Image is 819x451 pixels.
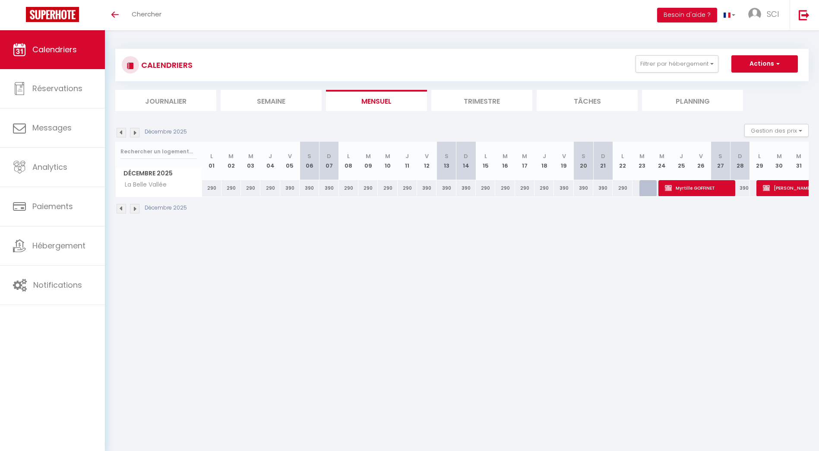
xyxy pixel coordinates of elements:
span: La Belle Vallée [117,180,169,190]
div: 290 [613,180,632,196]
abbr: V [562,152,566,160]
th: 30 [769,142,789,180]
abbr: M [639,152,645,160]
iframe: Chat [782,412,813,445]
th: 01 [202,142,221,180]
abbr: S [307,152,311,160]
div: 290 [241,180,260,196]
th: 09 [358,142,378,180]
th: 28 [730,142,749,180]
span: Messages [32,122,72,133]
div: 290 [495,180,515,196]
abbr: V [288,152,292,160]
li: Journalier [115,90,216,111]
th: 17 [515,142,534,180]
th: 08 [339,142,358,180]
span: Notifications [33,279,82,290]
abbr: D [464,152,468,160]
th: 13 [436,142,456,180]
span: Analytics [32,162,67,172]
span: Myrtille GOFFINET [665,180,730,196]
div: 390 [730,180,749,196]
th: 22 [613,142,632,180]
button: Besoin d'aide ? [657,8,717,22]
abbr: M [777,152,782,160]
abbr: M [228,152,234,160]
div: 290 [476,180,495,196]
span: Réservations [32,83,82,94]
abbr: S [718,152,722,160]
div: 390 [280,180,300,196]
div: 290 [221,180,241,196]
p: Décembre 2025 [145,128,187,136]
abbr: S [582,152,585,160]
div: 290 [260,180,280,196]
th: 14 [456,142,476,180]
abbr: M [659,152,664,160]
li: Planning [642,90,743,111]
th: 05 [280,142,300,180]
abbr: D [601,152,605,160]
div: 290 [398,180,417,196]
abbr: V [699,152,703,160]
abbr: D [738,152,742,160]
div: 290 [515,180,534,196]
span: Chercher [132,10,161,19]
abbr: S [445,152,449,160]
th: 11 [398,142,417,180]
li: Mensuel [326,90,427,111]
span: SCI [767,9,779,19]
li: Trimestre [431,90,532,111]
abbr: M [796,152,801,160]
button: Actions [731,55,798,73]
abbr: V [425,152,429,160]
abbr: M [522,152,527,160]
th: 21 [593,142,613,180]
button: Gestion des prix [744,124,809,137]
abbr: L [484,152,487,160]
th: 03 [241,142,260,180]
div: 390 [574,180,593,196]
abbr: M [248,152,253,160]
th: 18 [534,142,554,180]
li: Semaine [221,90,322,111]
img: ... [748,8,761,21]
th: 25 [671,142,691,180]
abbr: L [210,152,213,160]
div: 390 [554,180,573,196]
span: Calendriers [32,44,77,55]
th: 07 [319,142,338,180]
th: 27 [711,142,730,180]
span: Hébergement [32,240,85,251]
h3: CALENDRIERS [139,55,193,75]
th: 15 [476,142,495,180]
th: 31 [789,142,809,180]
div: 390 [417,180,436,196]
th: 26 [691,142,711,180]
img: logout [799,10,810,20]
th: 24 [652,142,671,180]
div: 290 [534,180,554,196]
th: 19 [554,142,573,180]
th: 02 [221,142,241,180]
abbr: L [621,152,624,160]
span: Décembre 2025 [116,167,202,180]
abbr: D [327,152,331,160]
div: 290 [358,180,378,196]
th: 16 [495,142,515,180]
div: 290 [339,180,358,196]
abbr: M [503,152,508,160]
div: 390 [593,180,613,196]
abbr: M [385,152,390,160]
abbr: M [366,152,371,160]
div: 290 [378,180,397,196]
th: 29 [750,142,769,180]
th: 12 [417,142,436,180]
li: Tâches [537,90,638,111]
p: Décembre 2025 [145,204,187,212]
div: 390 [300,180,319,196]
div: 290 [202,180,221,196]
th: 10 [378,142,397,180]
th: 06 [300,142,319,180]
div: 390 [319,180,338,196]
